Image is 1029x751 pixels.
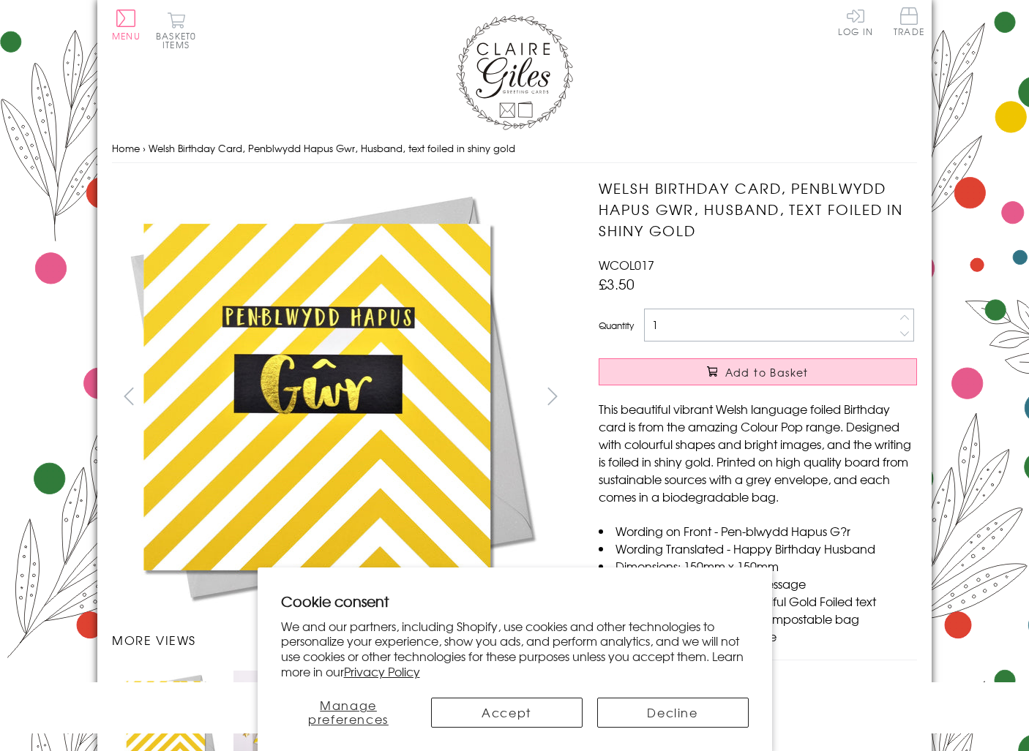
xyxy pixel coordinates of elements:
li: Wording Translated - Happy Birthday Husband [599,540,917,557]
a: Privacy Policy [344,663,420,680]
h3: More views [112,631,569,649]
button: Manage preferences [281,698,416,728]
button: next [536,380,569,412]
button: Accept [431,698,583,728]
button: Decline [597,698,749,728]
span: Add to Basket [725,365,809,380]
a: Log In [838,7,873,36]
p: We and our partners, including Shopify, use cookies and other technologies to personalize your ex... [281,619,749,679]
button: Add to Basket [599,358,917,385]
span: WCOL017 [599,256,654,273]
span: £3.50 [599,273,635,294]
img: Welsh Birthday Card, Penblwydd Hapus Gwr, Husband, text foiled in shiny gold [569,178,1009,616]
span: Trade [894,7,924,36]
span: Welsh Birthday Card, Penblwydd Hapus Gwr, Husband, text foiled in shiny gold [149,141,515,155]
button: Menu [112,10,141,40]
nav: breadcrumbs [112,134,917,164]
span: 0 items [162,29,196,51]
span: Manage preferences [308,696,389,728]
img: Claire Giles Greetings Cards [456,15,573,130]
img: Welsh Birthday Card, Penblwydd Hapus Gwr, Husband, text foiled in shiny gold [112,178,551,616]
a: Home [112,141,140,155]
li: Dimensions: 150mm x 150mm [599,557,917,575]
span: Menu [112,29,141,42]
p: This beautiful vibrant Welsh language foiled Birthday card is from the amazing Colour Pop range. ... [599,400,917,505]
button: prev [112,380,145,412]
button: Basket0 items [156,12,196,49]
a: Trade [894,7,924,39]
h1: Welsh Birthday Card, Penblwydd Hapus Gwr, Husband, text foiled in shiny gold [599,178,917,241]
label: Quantity [599,319,634,332]
span: › [143,141,146,155]
h2: Cookie consent [281,591,749,611]
li: Wording on Front - Pen-blwydd Hapus G?r [599,522,917,540]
